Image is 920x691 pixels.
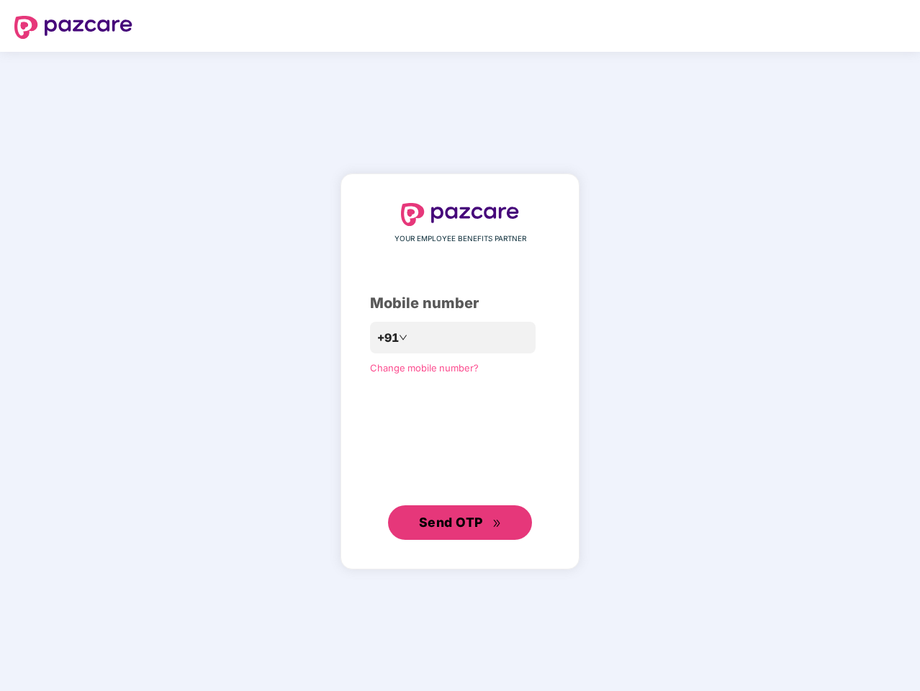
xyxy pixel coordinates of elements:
[377,329,399,347] span: +91
[14,16,132,39] img: logo
[492,519,502,528] span: double-right
[388,505,532,540] button: Send OTPdouble-right
[419,515,483,530] span: Send OTP
[394,233,526,245] span: YOUR EMPLOYEE BENEFITS PARTNER
[370,292,550,315] div: Mobile number
[370,362,479,374] a: Change mobile number?
[399,333,407,342] span: down
[401,203,519,226] img: logo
